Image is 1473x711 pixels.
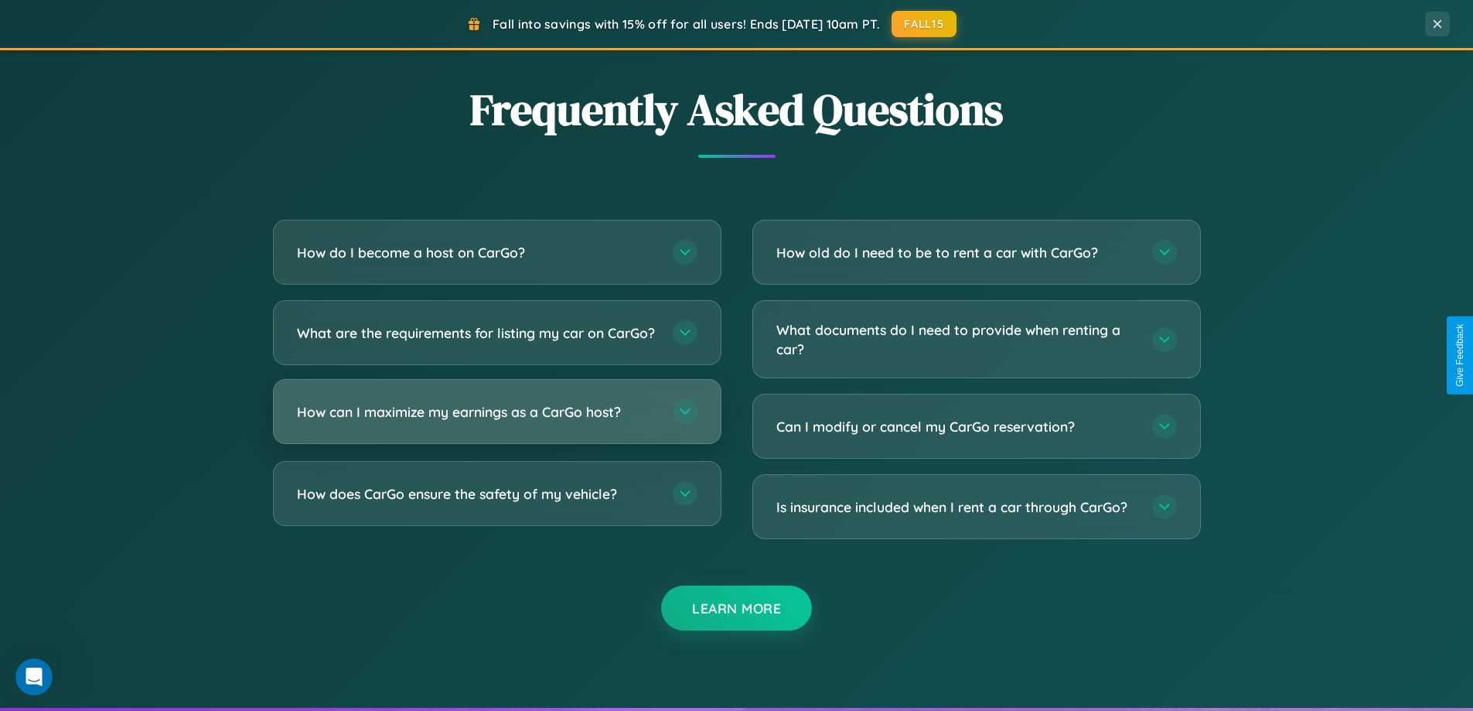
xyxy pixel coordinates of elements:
[273,80,1201,139] h2: Frequently Asked Questions
[297,484,657,504] h3: How does CarGo ensure the safety of my vehicle?
[493,16,880,32] span: Fall into savings with 15% off for all users! Ends [DATE] 10am PT.
[297,243,657,262] h3: How do I become a host on CarGo?
[776,320,1137,358] h3: What documents do I need to provide when renting a car?
[776,497,1137,517] h3: Is insurance included when I rent a car through CarGo?
[1454,324,1465,387] div: Give Feedback
[297,402,657,422] h3: How can I maximize my earnings as a CarGo host?
[776,243,1137,262] h3: How old do I need to be to rent a car with CarGo?
[892,11,956,37] button: FALL15
[15,658,53,696] iframe: Intercom live chat
[776,417,1137,436] h3: Can I modify or cancel my CarGo reservation?
[297,323,657,343] h3: What are the requirements for listing my car on CarGo?
[661,586,812,631] button: Learn More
